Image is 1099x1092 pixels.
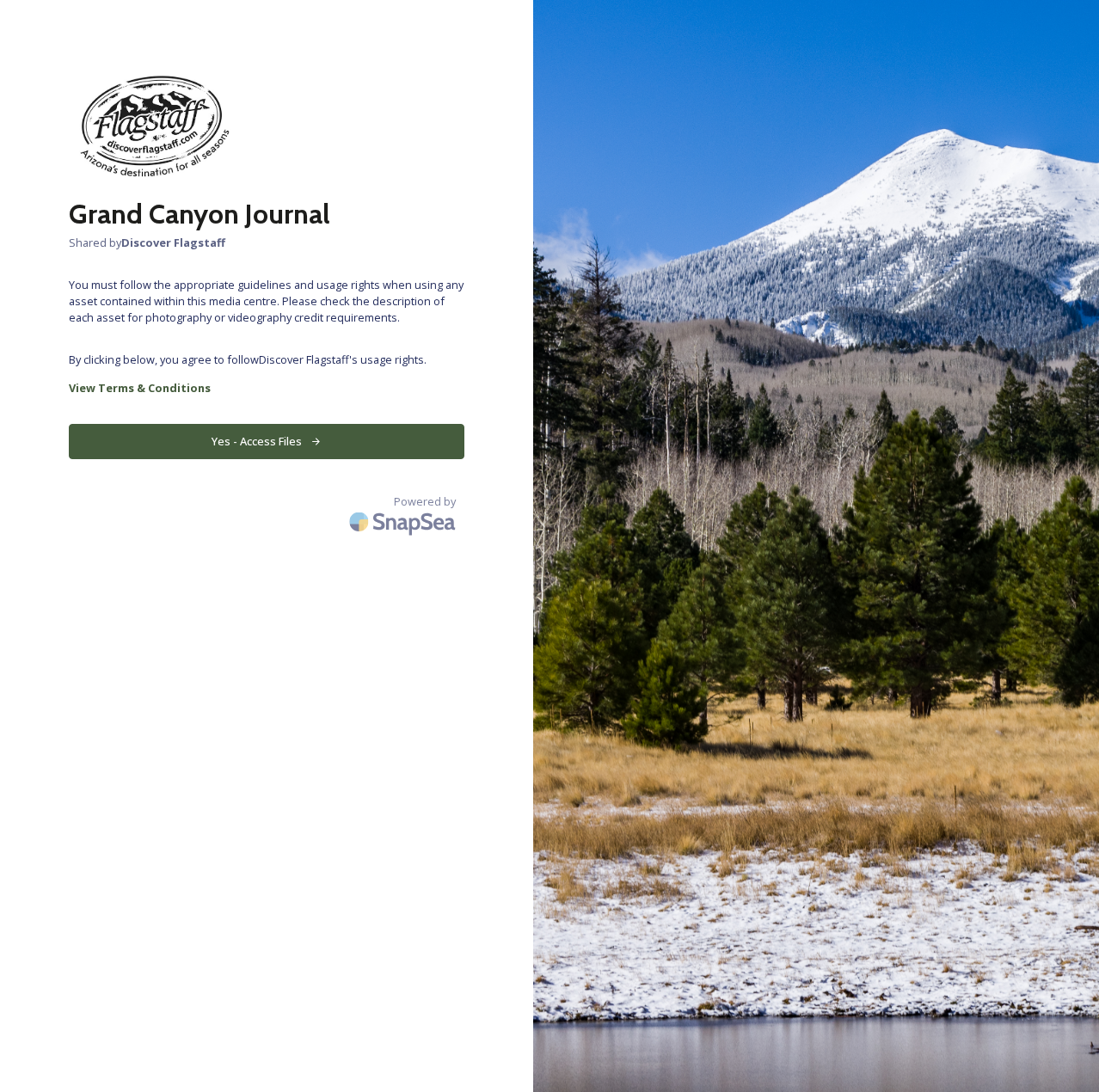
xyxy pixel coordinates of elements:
a: View Terms & Conditions [69,377,464,398]
span: Shared by [69,235,464,251]
span: You must follow the appropriate guidelines and usage rights when using any asset contained within... [69,277,464,327]
img: SnapSea Logo [344,501,464,542]
span: Powered by [394,494,456,510]
img: discover%20flagstaff%20logo.jpg [69,69,241,185]
span: By clicking below, you agree to follow Discover Flagstaff 's usage rights. [69,352,464,368]
h2: Grand Canyon Journal [69,193,464,235]
strong: View Terms & Conditions [69,380,211,396]
button: Yes - Access Files [69,424,464,459]
strong: Discover Flagstaff [121,235,225,250]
